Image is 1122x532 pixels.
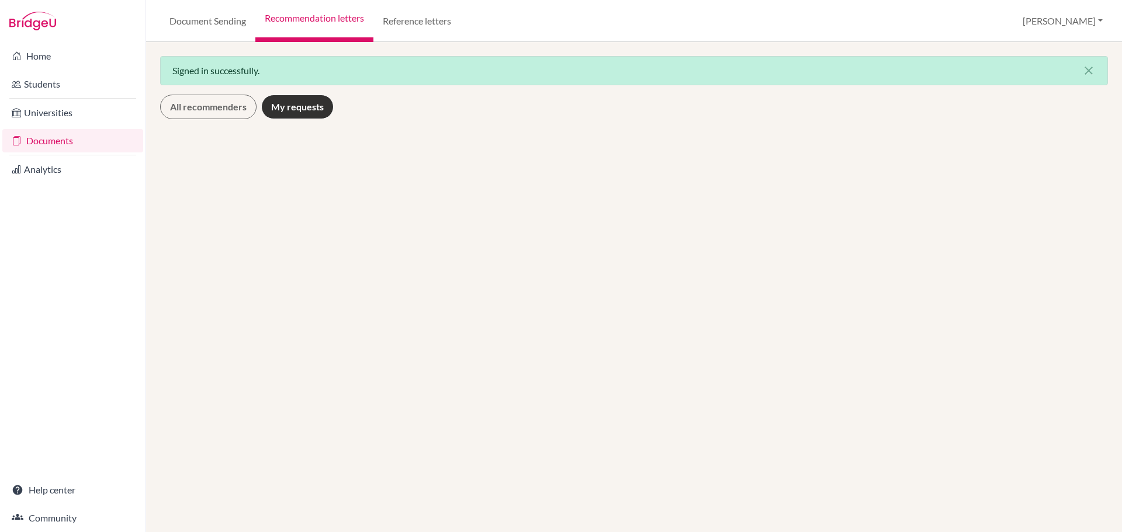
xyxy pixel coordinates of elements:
button: [PERSON_NAME] [1017,10,1108,32]
a: All recommenders [160,95,257,119]
button: Close [1070,57,1107,85]
a: Documents [2,129,143,152]
a: Universities [2,101,143,124]
i: close [1082,64,1096,78]
img: Bridge-U [9,12,56,30]
a: Analytics [2,158,143,181]
a: Community [2,506,143,530]
a: My requests [261,95,334,119]
a: Students [2,72,143,96]
div: Signed in successfully. [160,56,1108,85]
a: Help center [2,478,143,502]
a: Home [2,44,143,68]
